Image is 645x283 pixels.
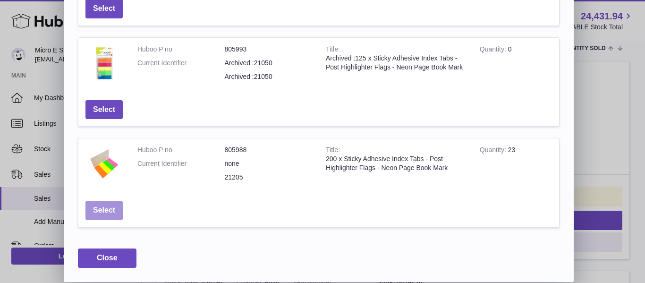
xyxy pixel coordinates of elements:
div: Archived :125 x Sticky Adhesive Index Tabs - Post Highlighter Flags - Neon Page Book Mark [326,54,466,72]
strong: Quantity [480,146,508,156]
button: Select [85,201,123,220]
dt: Huboo P no [137,45,225,54]
button: Select [85,100,123,120]
dd: 805993 [225,45,312,54]
dd: Archived :21050 [225,59,312,68]
dd: none [225,159,312,168]
td: 23 [473,138,559,194]
td: 0 [473,38,559,93]
button: Close [78,249,136,268]
strong: Quantity [480,45,508,55]
dt: Current Identifier [137,59,225,68]
dd: 805988 [225,146,312,154]
strong: Title [326,146,340,156]
dt: Huboo P no [137,146,225,154]
dt: Current Identifier [137,159,225,168]
span: Close [97,254,118,262]
div: 200 x Sticky Adhesive Index Tabs - Post Highlighter Flags - Neon Page Book Mark [326,154,466,172]
img: 200 x Sticky Adhesive Index Tabs - Post Highlighter Flags - Neon Page Book Mark [85,146,123,183]
dd: 21205 [225,173,312,182]
img: Archived :125 x Sticky Adhesive Index Tabs - Post Highlighter Flags - Neon Page Book Mark [85,45,123,83]
strong: Title [326,45,340,55]
dd: Archived :21050 [225,72,312,81]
